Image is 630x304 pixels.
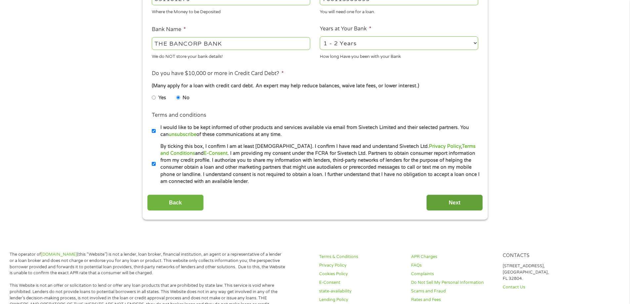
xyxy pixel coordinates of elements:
[411,254,495,260] a: APR Charges
[319,297,403,303] a: Lending Policy
[204,151,228,156] a: E-Consent
[320,25,371,32] label: Years at Your Bank
[319,254,403,260] a: Terms & Conditions
[411,280,495,286] a: Do Not Sell My Personal Information
[152,112,206,119] label: Terms and conditions
[411,288,495,294] a: Scams and Fraud
[319,262,403,269] a: Privacy Policy
[426,195,483,211] input: Next
[152,70,284,77] label: Do you have $10,000 or more in Credit Card Debt?
[320,51,478,60] div: How long Have you been with your Bank
[411,271,495,277] a: Complaints
[41,252,77,257] a: [DOMAIN_NAME]
[319,271,403,277] a: Cookies Policy
[411,262,495,269] a: FAQs
[156,124,480,138] label: I would like to be kept informed of other products and services available via email from Sivetech...
[319,288,403,294] a: state-availability
[152,82,478,90] div: (Many apply for a loan with credit card debt. An expert may help reduce balances, waive late fees...
[152,51,310,60] div: We do NOT store your bank details!
[160,144,476,156] a: Terms and Conditions
[158,94,166,102] label: Yes
[156,143,480,185] label: By ticking this box, I confirm I am at least [DEMOGRAPHIC_DATA]. I confirm I have read and unders...
[10,251,285,277] p: The operator of (this “Website”) is not a lender, loan broker, financial institution, an agent or...
[320,7,478,16] div: You will need one for a loan.
[503,284,587,290] a: Contact Us
[429,144,461,149] a: Privacy Policy
[503,253,587,259] h4: Contacts
[183,94,189,102] label: No
[503,263,587,282] p: [STREET_ADDRESS], [GEOGRAPHIC_DATA], FL 32804.
[319,280,403,286] a: E-Consent
[152,7,310,16] div: Where the Money to be Deposited
[152,26,186,33] label: Bank Name
[169,132,196,137] a: unsubscribe
[147,195,204,211] input: Back
[411,297,495,303] a: Rates and Fees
